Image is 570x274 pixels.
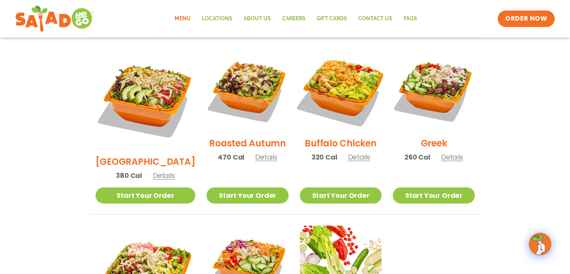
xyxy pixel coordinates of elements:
img: Product photo for Buffalo Chicken Salad [293,42,389,138]
a: Locations [196,10,238,27]
img: Product photo for Greek Salad [393,49,474,131]
a: FAQs [398,10,422,27]
span: Details [348,152,370,162]
a: About Us [238,10,276,27]
span: 260 Cal [404,152,430,162]
span: 380 Cal [116,170,142,181]
h2: Roasted Autumn [209,137,286,150]
span: 470 Cal [218,152,244,162]
a: ORDER NOW [498,11,555,27]
a: Start Your Order [300,187,381,203]
h2: [GEOGRAPHIC_DATA] [96,155,196,168]
h2: Greek [420,137,447,150]
span: 320 Cal [311,152,337,162]
a: Menu [169,10,196,27]
a: Careers [276,10,311,27]
a: Start Your Order [393,187,474,203]
a: Contact Us [352,10,398,27]
img: Product photo for BBQ Ranch Salad [96,49,196,149]
img: wpChatIcon [530,233,551,254]
h2: Buffalo Chicken [305,137,376,150]
img: new-SAG-logo-768×292 [15,4,94,34]
a: GIFT CARDS [311,10,352,27]
nav: Menu [169,10,422,27]
span: ORDER NOW [505,14,547,23]
span: Details [153,171,175,180]
a: Start Your Order [96,187,196,203]
a: Start Your Order [206,187,288,203]
span: Details [441,152,463,162]
span: Details [255,152,277,162]
img: Product photo for Roasted Autumn Salad [206,49,288,131]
